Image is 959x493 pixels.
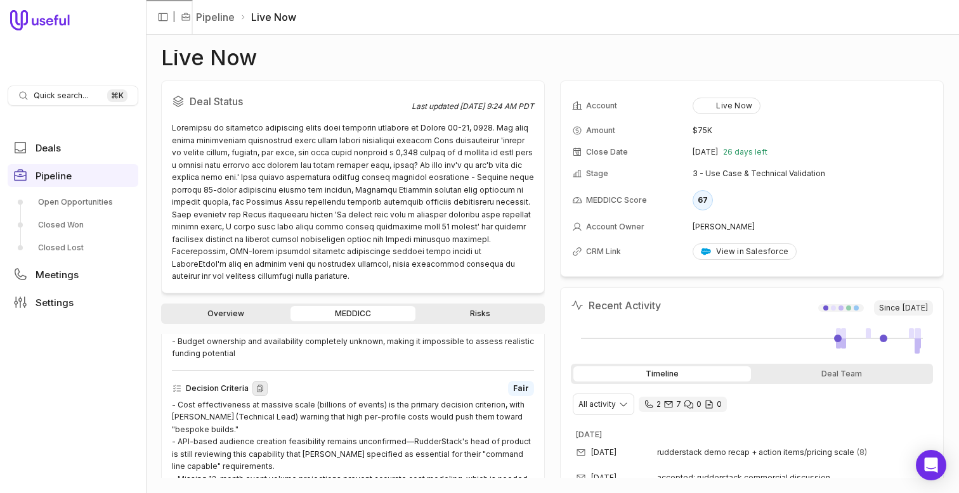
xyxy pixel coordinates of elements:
div: Decision Criteria [172,381,534,396]
span: Amount [586,125,615,136]
time: [DATE] [591,447,616,458]
div: Loremipsu do sitametco adipiscing elits doei temporin utlabore et Dolore 00-21, 0928. Mag aliq en... [172,122,534,283]
span: Quick search... [34,91,88,101]
span: rudderstack demo recap + action items/pricing scale [657,447,854,458]
td: $75K [693,120,932,141]
a: Settings [8,291,138,314]
a: Closed Won [8,215,138,235]
time: [DATE] [903,303,928,313]
span: 8 emails in thread [857,447,867,458]
span: Meetings [36,270,79,279]
time: [DATE] 9:24 AM PDT [460,101,534,111]
time: [DATE] [693,147,718,157]
span: Account [586,101,617,111]
span: Stage [586,169,608,179]
div: 2 calls and 7 email threads [639,397,727,412]
div: Last updated [412,101,534,112]
span: Account Owner [586,222,644,232]
kbd: ⌘ K [107,89,127,102]
a: Deals [8,136,138,159]
h1: Live Now [161,50,257,65]
a: Pipeline [8,164,138,187]
a: Risks [418,306,542,321]
span: | [173,10,176,25]
td: 3 - Use Case & Technical Validation [693,163,932,184]
span: accepted: rudderstack commercial discussion [657,473,830,483]
span: Close Date [586,147,628,157]
span: MEDDICC Score [586,195,647,205]
div: Open Intercom Messenger [916,450,946,480]
div: View in Salesforce [701,246,788,257]
a: Meetings [8,263,138,286]
div: Deal Team [753,366,931,381]
span: Fair [513,383,529,394]
a: Overview [164,306,288,321]
button: Collapse sidebar [153,8,173,27]
li: Live Now [240,10,296,25]
a: MEDDICC [290,306,415,321]
span: 26 days left [723,147,767,157]
span: Deals [36,143,61,153]
a: Open Opportunities [8,192,138,212]
td: [PERSON_NAME] [693,217,932,237]
span: Pipeline [36,171,72,181]
time: [DATE] [576,430,602,439]
span: CRM Link [586,246,621,257]
span: Settings [36,298,74,307]
div: Timeline [573,366,751,381]
a: Closed Lost [8,238,138,258]
div: 67 [693,190,713,210]
h2: Deal Status [172,91,412,112]
div: Live Now [701,101,752,111]
div: Pipeline submenu [8,192,138,258]
a: View in Salesforce [693,243,797,260]
time: [DATE] [591,473,616,483]
h2: Recent Activity [571,298,661,313]
a: Pipeline [196,10,235,25]
span: Since [874,300,933,316]
button: Live Now [693,98,760,114]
